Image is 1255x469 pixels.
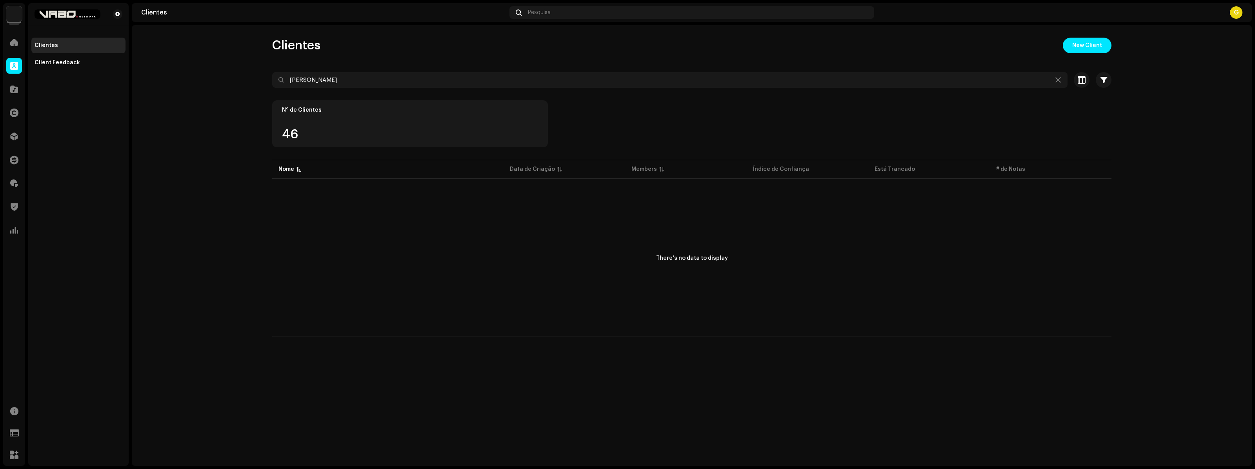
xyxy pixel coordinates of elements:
re-o-card-value: N° de Clientes [272,100,548,147]
re-m-nav-item: Client Feedback [31,55,125,71]
re-m-nav-item: Clientes [31,38,125,53]
div: G [1230,6,1242,19]
div: There's no data to display [656,254,728,263]
div: Clientes [141,9,506,16]
span: Clientes [272,38,320,53]
img: 6b8d8d1f-bfc2-4dd6-b566-7ad458ba19ab [35,9,100,19]
input: Pesquisa [272,72,1068,88]
span: Pesquisa [528,9,551,16]
button: New Client [1063,38,1111,53]
div: N° de Clientes [282,107,538,113]
img: 66bce8da-2cef-42a1-a8c4-ff775820a5f9 [6,6,22,22]
span: New Client [1072,38,1102,53]
div: Client Feedback [35,60,80,66]
div: Clientes [35,42,58,49]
